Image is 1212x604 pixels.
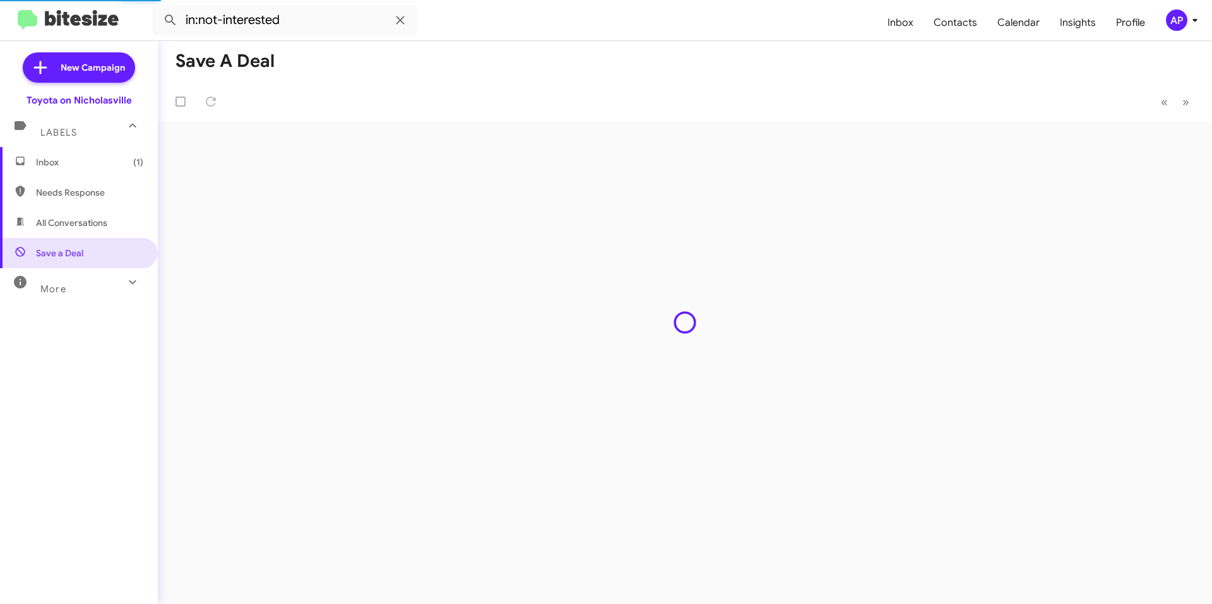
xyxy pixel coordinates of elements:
div: Toyota on Nicholasville [27,94,132,107]
button: Next [1175,89,1197,115]
span: « [1161,94,1168,110]
span: Needs Response [36,186,143,199]
span: More [40,283,66,295]
a: Inbox [877,4,924,41]
span: » [1182,94,1189,110]
div: AP [1166,9,1187,31]
input: Search [153,5,418,35]
h1: Save a Deal [175,51,275,71]
button: AP [1155,9,1198,31]
span: Save a Deal [36,247,83,259]
span: All Conversations [36,216,107,229]
button: Previous [1153,89,1175,115]
span: New Campaign [61,61,125,74]
a: Calendar [987,4,1050,41]
a: Insights [1050,4,1106,41]
a: Contacts [924,4,987,41]
a: New Campaign [23,52,135,83]
span: Labels [40,127,77,138]
nav: Page navigation example [1154,89,1197,115]
a: Profile [1106,4,1155,41]
span: Inbox [36,156,143,169]
span: (1) [133,156,143,169]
